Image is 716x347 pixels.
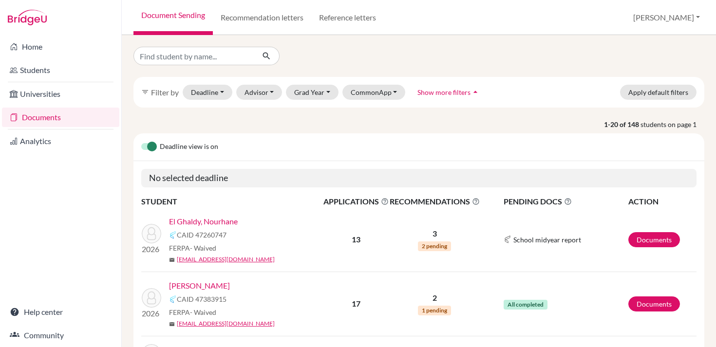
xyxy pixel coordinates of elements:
[141,169,697,187] h5: No selected deadline
[169,321,175,327] span: mail
[628,195,697,208] th: ACTION
[177,294,226,304] span: CAID 47383915
[142,243,161,255] p: 2026
[390,292,480,304] p: 2
[2,108,119,127] a: Documents
[390,228,480,239] p: 3
[169,231,177,239] img: Common App logo
[190,308,216,316] span: - Waived
[169,307,216,317] span: FERPA
[390,196,480,207] span: RECOMMENDATIONS
[142,224,161,243] img: El Ghaldy, Nourhane
[151,88,179,97] span: Filter by
[2,37,119,56] a: Home
[513,235,581,245] span: School midyear report
[169,243,216,253] span: FERPA
[417,88,471,96] span: Show more filters
[504,300,547,310] span: All completed
[604,119,641,129] strong: 1-20 of 148
[183,85,232,100] button: Deadline
[409,85,489,100] button: Show more filtersarrow_drop_up
[352,235,360,244] b: 13
[352,299,360,308] b: 17
[177,255,275,264] a: [EMAIL_ADDRESS][DOMAIN_NAME]
[133,47,254,65] input: Find student by name...
[142,308,161,319] p: 2026
[177,230,226,240] span: CAID 47260747
[236,85,283,100] button: Advisor
[169,295,177,303] img: Common App logo
[418,306,451,315] span: 1 pending
[2,302,119,322] a: Help center
[141,88,149,96] i: filter_list
[160,141,218,153] span: Deadline view is on
[169,216,238,227] a: El Ghaldy, Nourhane
[471,87,480,97] i: arrow_drop_up
[2,84,119,104] a: Universities
[620,85,697,100] button: Apply default filters
[641,119,704,129] span: students on page 1
[142,288,161,308] img: Adnani, Lilya
[177,319,275,328] a: [EMAIL_ADDRESS][DOMAIN_NAME]
[2,131,119,151] a: Analytics
[504,236,511,243] img: Common App logo
[629,8,704,27] button: [PERSON_NAME]
[169,280,230,292] a: [PERSON_NAME]
[504,196,628,207] span: PENDING DOCS
[323,196,389,207] span: APPLICATIONS
[286,85,339,100] button: Grad Year
[342,85,406,100] button: CommonApp
[2,326,119,345] a: Community
[169,257,175,263] span: mail
[141,195,323,208] th: STUDENT
[190,244,216,252] span: - Waived
[628,232,680,247] a: Documents
[628,296,680,311] a: Documents
[8,10,47,25] img: Bridge-U
[418,241,451,251] span: 2 pending
[2,60,119,80] a: Students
